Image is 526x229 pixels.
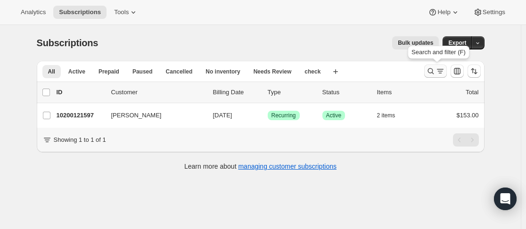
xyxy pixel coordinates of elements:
[271,112,296,119] span: Recurring
[53,6,107,19] button: Subscriptions
[457,112,479,119] span: $153.00
[326,112,342,119] span: Active
[268,88,315,97] div: Type
[54,135,106,145] p: Showing 1 to 1 of 1
[184,162,337,171] p: Learn more about
[132,68,153,75] span: Paused
[322,88,370,97] p: Status
[437,8,450,16] span: Help
[392,36,439,49] button: Bulk updates
[238,163,337,170] a: managing customer subscriptions
[377,112,395,119] span: 2 items
[213,88,260,97] p: Billing Date
[106,108,200,123] button: [PERSON_NAME]
[108,6,144,19] button: Tools
[111,88,205,97] p: Customer
[99,68,119,75] span: Prepaid
[111,111,162,120] span: [PERSON_NAME]
[304,68,321,75] span: check
[114,8,129,16] span: Tools
[57,109,479,122] div: 10200121597[PERSON_NAME][DATE]SuccessRecurringSuccessActive2 items$153.00
[21,8,46,16] span: Analytics
[68,68,85,75] span: Active
[166,68,193,75] span: Cancelled
[57,88,104,97] p: ID
[57,111,104,120] p: 10200121597
[205,68,240,75] span: No inventory
[448,39,466,47] span: Export
[422,6,465,19] button: Help
[466,88,478,97] p: Total
[15,6,51,19] button: Analytics
[398,39,433,47] span: Bulk updates
[483,8,505,16] span: Settings
[468,65,481,78] button: Sort the results
[453,133,479,147] nav: Pagination
[48,68,55,75] span: All
[377,88,424,97] div: Items
[59,8,101,16] span: Subscriptions
[254,68,292,75] span: Needs Review
[424,65,447,78] button: Search and filter results
[37,38,99,48] span: Subscriptions
[57,88,479,97] div: IDCustomerBilling DateTypeStatusItemsTotal
[443,36,472,49] button: Export
[494,188,517,210] div: Open Intercom Messenger
[213,112,232,119] span: [DATE]
[468,6,511,19] button: Settings
[377,109,406,122] button: 2 items
[451,65,464,78] button: Customize table column order and visibility
[328,65,343,78] button: Create new view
